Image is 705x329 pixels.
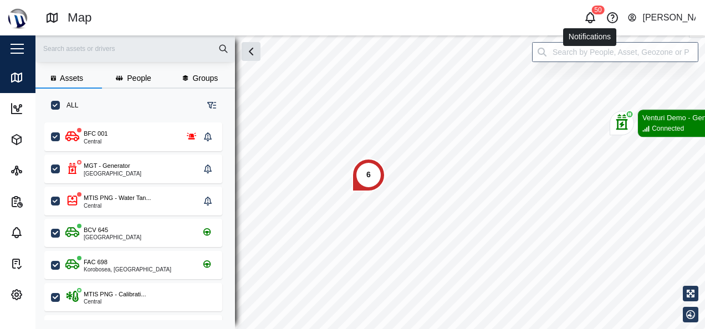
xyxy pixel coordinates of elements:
[29,102,76,115] div: Dashboard
[29,289,66,301] div: Settings
[366,169,371,181] div: 6
[29,258,58,270] div: Tasks
[642,11,696,25] div: [PERSON_NAME]
[68,8,92,28] div: Map
[29,227,62,239] div: Alarms
[532,42,698,62] input: Search by People, Asset, Geozone or Place
[652,124,684,134] div: Connected
[60,101,78,110] label: ALL
[29,196,65,208] div: Reports
[84,235,141,240] div: [GEOGRAPHIC_DATA]
[44,119,234,320] div: grid
[84,258,108,267] div: FAC 698
[84,161,130,171] div: MGT - Generator
[627,10,696,25] button: [PERSON_NAME]
[29,164,55,177] div: Sites
[84,290,146,299] div: MTIS PNG - Calibrati...
[84,139,108,145] div: Central
[60,74,83,82] span: Assets
[29,71,53,84] div: Map
[352,158,385,192] div: Map marker
[84,225,108,235] div: BCV 645
[84,299,146,305] div: Central
[84,193,151,203] div: MTIS PNG - Water Tan...
[6,6,30,30] img: Main Logo
[84,171,141,177] div: [GEOGRAPHIC_DATA]
[84,129,108,138] div: BFC 001
[591,6,604,14] div: 50
[42,40,228,57] input: Search assets or drivers
[127,74,151,82] span: People
[84,203,151,209] div: Central
[29,133,61,146] div: Assets
[192,74,218,82] span: Groups
[35,35,705,329] canvas: Map
[84,267,171,273] div: Korobosea, [GEOGRAPHIC_DATA]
